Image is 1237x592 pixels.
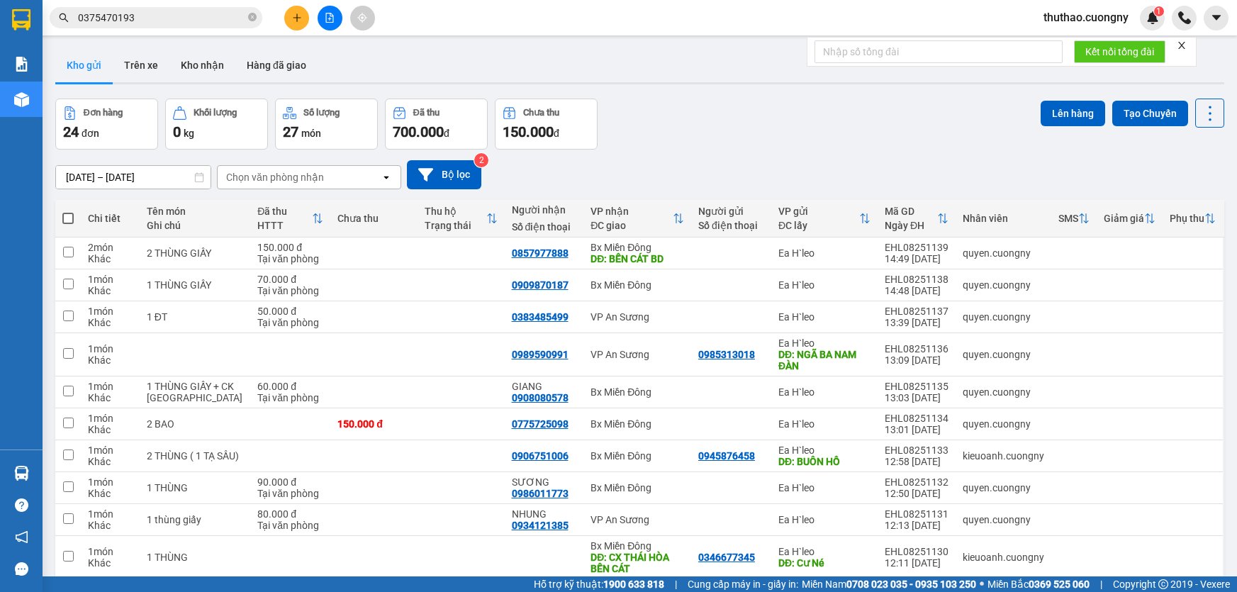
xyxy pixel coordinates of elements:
[250,200,330,238] th: Toggle SortBy
[778,514,871,525] div: Ea H`leo
[1112,101,1188,126] button: Tạo Chuyến
[778,482,871,493] div: Ea H`leo
[257,392,323,403] div: Tại văn phòng
[88,508,133,520] div: 1 món
[88,476,133,488] div: 1 món
[474,153,488,167] sup: 2
[963,349,1044,360] div: quyen.cuongny
[1058,213,1078,224] div: SMS
[963,386,1044,398] div: quyen.cuongny
[554,128,559,139] span: đ
[301,128,321,139] span: món
[590,311,684,323] div: VP An Sương
[885,381,948,392] div: EHL08251135
[885,546,948,557] div: EHL08251130
[88,520,133,531] div: Khác
[88,343,133,354] div: 1 món
[284,6,309,30] button: plus
[523,108,559,118] div: Chưa thu
[778,311,871,323] div: Ea H`leo
[357,13,367,23] span: aim
[590,253,684,264] div: DĐ: BẾN CÁT BD
[885,343,948,354] div: EHL08251136
[512,204,577,216] div: Người nhận
[698,349,755,360] div: 0985313018
[184,128,194,139] span: kg
[88,317,133,328] div: Khác
[1178,11,1191,24] img: phone-icon
[14,92,29,107] img: warehouse-icon
[88,413,133,424] div: 1 món
[257,285,323,296] div: Tại văn phòng
[885,445,948,456] div: EHL08251133
[688,576,798,592] span: Cung cấp máy in - giấy in:
[512,221,577,233] div: Số điện thoại
[1100,576,1102,592] span: |
[257,476,323,488] div: 90.000 đ
[14,466,29,481] img: warehouse-icon
[885,392,948,403] div: 13:03 [DATE]
[698,206,764,217] div: Người gửi
[147,247,243,259] div: 2 THÙNG GIẤY
[59,13,69,23] span: search
[147,279,243,291] div: 1 THÙNG GIẤY
[147,552,243,563] div: 1 THÙNG
[1051,200,1097,238] th: Toggle SortBy
[963,552,1044,563] div: kieuoanh.cuongny
[512,488,569,499] div: 0986011773
[778,557,871,569] div: DĐ: Cư Né
[778,220,859,231] div: ĐC lấy
[885,253,948,264] div: 14:49 [DATE]
[885,317,948,328] div: 13:39 [DATE]
[885,220,937,231] div: Ngày ĐH
[303,108,340,118] div: Số lượng
[512,450,569,462] div: 0906751006
[885,306,948,317] div: EHL08251137
[15,498,28,512] span: question-circle
[1154,6,1164,16] sup: 1
[1074,40,1165,63] button: Kết nối tổng đài
[235,48,318,82] button: Hàng đã giao
[885,476,948,488] div: EHL08251132
[778,349,871,372] div: DĐ: NGÃ BA NAM ĐÀN
[292,13,302,23] span: plus
[590,242,684,253] div: Bx Miền Đông
[512,349,569,360] div: 0989590991
[590,386,684,398] div: Bx Miền Đông
[88,424,133,435] div: Khác
[393,123,444,140] span: 700.000
[590,220,673,231] div: ĐC giao
[165,99,268,150] button: Khối lượng0kg
[512,311,569,323] div: 0383485499
[283,123,298,140] span: 27
[1170,213,1204,224] div: Phụ thu
[1041,101,1105,126] button: Lên hàng
[512,279,569,291] div: 0909870187
[88,546,133,557] div: 1 món
[63,123,79,140] span: 24
[885,520,948,531] div: 12:13 [DATE]
[590,540,684,552] div: Bx Miền Đông
[1029,579,1090,590] strong: 0369 525 060
[88,242,133,253] div: 2 món
[257,253,323,264] div: Tại văn phòng
[698,450,755,462] div: 0945876458
[878,200,956,238] th: Toggle SortBy
[675,576,677,592] span: |
[590,206,673,217] div: VP nhận
[1085,44,1154,60] span: Kết nối tổng đài
[885,354,948,366] div: 13:09 [DATE]
[444,128,449,139] span: đ
[407,160,481,189] button: Bộ lọc
[257,381,323,392] div: 60.000 đ
[590,450,684,462] div: Bx Miền Đông
[963,213,1044,224] div: Nhân viên
[778,456,871,467] div: DĐ: BUÔN HỒ
[885,557,948,569] div: 12:11 [DATE]
[590,418,684,430] div: Bx Miền Đông
[425,220,486,231] div: Trạng thái
[88,274,133,285] div: 1 món
[248,13,257,21] span: close-circle
[963,514,1044,525] div: quyen.cuongny
[257,242,323,253] div: 150.000 đ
